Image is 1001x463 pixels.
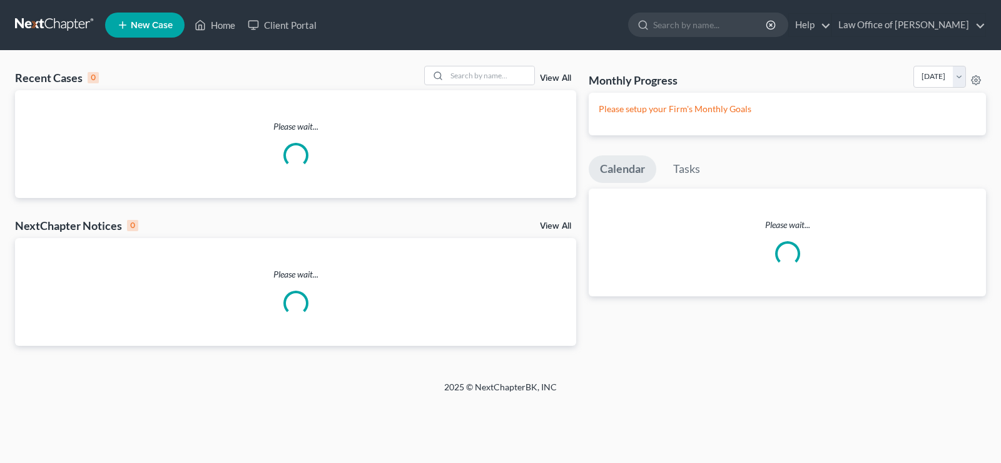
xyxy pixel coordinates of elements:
[832,14,985,36] a: Law Office of [PERSON_NAME]
[789,14,831,36] a: Help
[15,268,576,281] p: Please wait...
[15,218,138,233] div: NextChapter Notices
[447,66,534,85] input: Search by name...
[589,219,986,231] p: Please wait...
[144,381,857,403] div: 2025 © NextChapterBK, INC
[589,155,656,183] a: Calendar
[188,14,241,36] a: Home
[653,13,768,36] input: Search by name...
[599,103,976,115] p: Please setup your Firm's Monthly Goals
[131,21,173,30] span: New Case
[15,70,99,85] div: Recent Cases
[540,74,571,83] a: View All
[662,155,711,183] a: Tasks
[88,72,99,83] div: 0
[241,14,323,36] a: Client Portal
[15,120,576,133] p: Please wait...
[589,73,678,88] h3: Monthly Progress
[127,220,138,231] div: 0
[540,222,571,231] a: View All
